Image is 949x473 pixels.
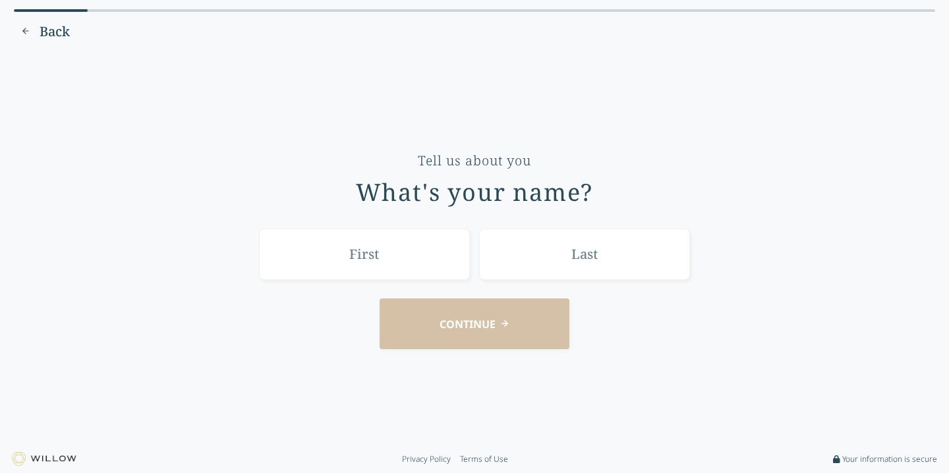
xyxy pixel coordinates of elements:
[842,454,937,464] span: Your information is secure
[259,229,470,279] input: First
[402,454,451,464] a: Privacy Policy
[418,152,531,170] div: Tell us about you
[460,454,508,464] a: Terms of Use
[479,229,690,279] input: Last
[14,21,76,42] button: Previous question
[356,179,594,206] div: What's your name?
[40,22,70,41] span: Back
[14,9,88,12] div: 8% complete
[12,452,76,466] img: Willow logo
